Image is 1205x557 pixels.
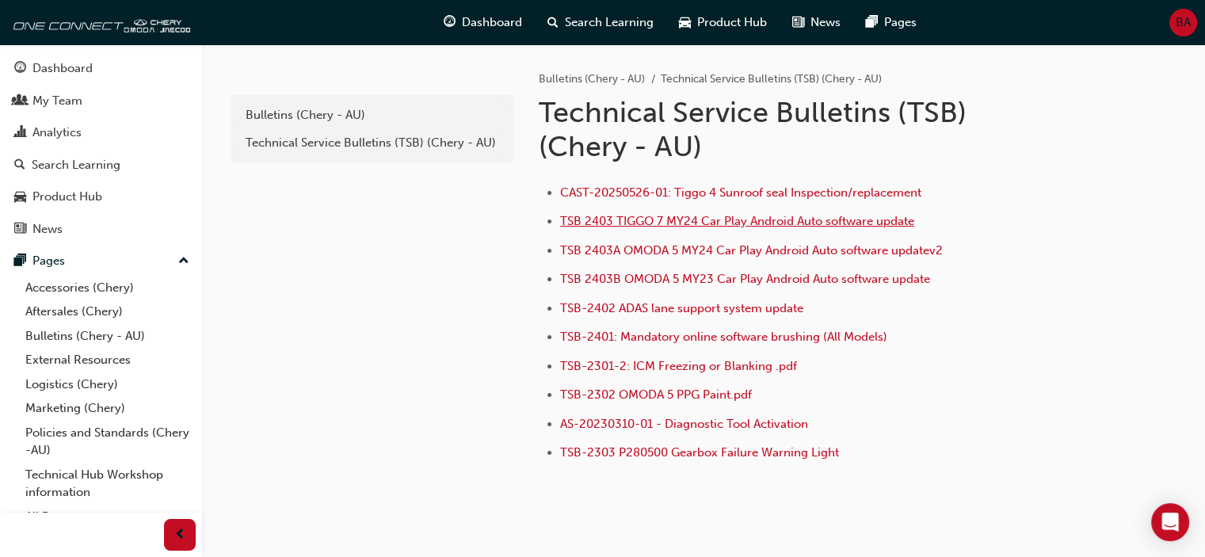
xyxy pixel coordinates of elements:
div: Bulletins (Chery - AU) [246,106,499,124]
span: pages-icon [866,13,878,32]
span: news-icon [792,13,804,32]
button: DashboardMy TeamAnalyticsSearch LearningProduct HubNews [6,51,196,246]
span: Product Hub [697,13,767,32]
span: guage-icon [14,62,26,76]
div: Technical Service Bulletins (TSB) (Chery - AU) [246,134,499,152]
span: people-icon [14,94,26,109]
a: Logistics (Chery) [19,372,196,397]
a: Accessories (Chery) [19,276,196,300]
a: News [6,215,196,244]
li: Technical Service Bulletins (TSB) (Chery - AU) [661,71,882,89]
a: pages-iconPages [853,6,929,39]
span: chart-icon [14,126,26,140]
a: news-iconNews [780,6,853,39]
span: Dashboard [462,13,522,32]
a: TSB-2301-2: ICM Freezing or Blanking .pdf [560,359,797,373]
a: TSB-2401: Mandatory online software brushing (All Models) [560,330,887,344]
a: Bulletins (Chery - AU) [238,101,507,129]
a: Dashboard [6,54,196,83]
a: Bulletins (Chery - AU) [19,324,196,349]
button: BA [1169,9,1197,36]
a: Product Hub [6,182,196,212]
a: TSB 2403 TIGGO 7 MY24 Car Play Android Auto software update [560,214,914,228]
div: Search Learning [32,156,120,174]
div: Open Intercom Messenger [1151,503,1189,541]
div: My Team [32,92,82,110]
button: Pages [6,246,196,276]
img: oneconnect [8,6,190,38]
div: Dashboard [32,59,93,78]
a: Technical Service Bulletins (TSB) (Chery - AU) [238,129,507,157]
span: prev-icon [174,525,186,545]
span: News [810,13,841,32]
a: search-iconSearch Learning [535,6,666,39]
div: Product Hub [32,188,102,206]
a: TSB 2403A OMODA 5 MY24 Car Play Android Auto software updatev2 [560,243,943,258]
a: TSB 2403B OMODA 5 MY23 Car Play Android Auto software update [560,272,930,286]
a: Aftersales (Chery) [19,299,196,324]
a: Technical Hub Workshop information [19,463,196,505]
span: car-icon [14,190,26,204]
h1: Technical Service Bulletins (TSB) (Chery - AU) [539,95,1058,164]
a: TSB-2302 OMODA 5 PPG Paint.pdf [560,387,752,402]
a: External Resources [19,348,196,372]
a: All Pages [19,505,196,529]
span: Search Learning [565,13,654,32]
a: My Team [6,86,196,116]
span: car-icon [679,13,691,32]
a: car-iconProduct Hub [666,6,780,39]
div: News [32,220,63,238]
span: news-icon [14,223,26,237]
a: Bulletins (Chery - AU) [539,72,645,86]
span: Pages [884,13,917,32]
span: search-icon [14,158,25,173]
div: Pages [32,252,65,270]
span: search-icon [547,13,559,32]
a: Policies and Standards (Chery -AU) [19,421,196,463]
a: Marketing (Chery) [19,396,196,421]
div: Analytics [32,124,82,142]
span: BA [1176,13,1191,32]
span: guage-icon [444,13,456,32]
span: up-icon [178,251,189,272]
span: pages-icon [14,254,26,269]
a: TSB-2402 ADAS lane support system update [560,301,803,315]
a: AS-20230310-01 - Diagnostic Tool Activation [560,417,808,431]
a: Search Learning [6,151,196,180]
a: Analytics [6,118,196,147]
a: CAST-20250526-01: Tiggo 4 Sunroof seal Inspection/replacement [560,185,921,200]
a: guage-iconDashboard [431,6,535,39]
a: TSB-2303 P280500 Gearbox Failure Warning Light [560,445,839,460]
